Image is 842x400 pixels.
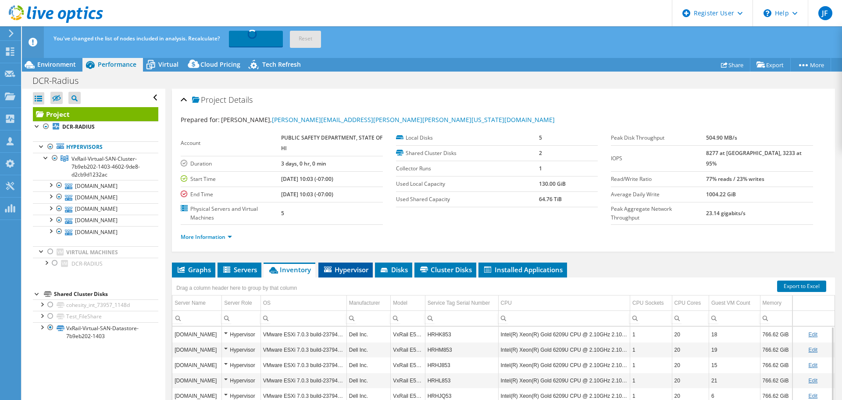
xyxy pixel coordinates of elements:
[818,6,832,20] span: JF
[539,149,542,157] b: 2
[425,342,498,357] td: Column Service Tag Serial Number, Value HRHM853
[200,60,240,68] span: Cloud Pricing
[33,311,158,322] a: Test_FileShare
[33,191,158,203] a: [DOMAIN_NAME]
[71,260,103,267] span: DCR-RADIUS
[224,345,258,355] div: Hypervisor
[630,342,672,357] td: Column CPU Sockets, Value 1
[33,215,158,226] a: [DOMAIN_NAME]
[158,60,178,68] span: Virtual
[706,191,736,198] b: 1004.22 GiB
[611,175,706,184] label: Read/Write Ratio
[228,94,253,105] span: Details
[222,310,260,326] td: Column Server Role, Filter cell
[172,310,222,326] td: Column Server Name, Filter cell
[539,165,542,172] b: 1
[672,310,709,326] td: Column CPU Cores, Filter cell
[709,357,760,373] td: Column Guest VM Count, Value 15
[419,265,472,274] span: Cluster Disks
[391,373,425,388] td: Column Model, Value VxRail E560F
[611,190,706,199] label: Average Daily Write
[33,258,158,269] a: DCR-RADIUS
[425,373,498,388] td: Column Service Tag Serial Number, Value HRHL853
[611,154,706,163] label: IOPS
[262,60,301,68] span: Tech Refresh
[425,310,498,326] td: Column Service Tag Serial Number, Filter cell
[630,373,672,388] td: Column CPU Sockets, Value 1
[33,121,158,133] a: DCR-RADIUS
[672,373,709,388] td: Column CPU Cores, Value 20
[62,123,95,130] b: DCR-RADIUS
[281,175,333,183] b: [DATE] 10:03 (-07:00)
[181,139,281,148] label: Account
[172,357,222,373] td: Column Server Name, Value psdesxi-04.psd.gov
[71,155,140,178] span: VxRail-Virtual-SAN-Cluster-7b9eb202-1403-4602-9de8-d2cb9d1232ac
[391,357,425,373] td: Column Model, Value VxRail E560F
[630,310,672,326] td: Column CPU Sockets, Filter cell
[760,342,792,357] td: Column Memory, Value 766.62 GiB
[808,393,817,399] a: Edit
[396,164,539,173] label: Collector Runs
[501,298,512,308] div: CPU
[808,378,817,384] a: Edit
[672,327,709,342] td: Column CPU Cores, Value 20
[222,342,260,357] td: Column Server Role, Value Hypervisor
[172,295,222,311] td: Server Name Column
[221,115,555,124] span: [PERSON_NAME],
[672,295,709,311] td: CPU Cores Column
[33,141,158,153] a: Hypervisors
[498,310,630,326] td: Column CPU, Filter cell
[760,327,792,342] td: Column Memory, Value 766.62 GiB
[260,342,346,357] td: Column OS, Value VMware ESXi 7.0.3 build-23794027
[346,310,391,326] td: Column Manufacturer, Filter cell
[396,133,539,142] label: Local Disks
[172,327,222,342] td: Column Server Name, Value psdesxi-03.psd.gov
[391,295,425,311] td: Model Column
[672,342,709,357] td: Column CPU Cores, Value 20
[29,76,92,86] h1: DCR-Radius
[706,134,737,141] b: 504.90 MB/s
[760,373,792,388] td: Column Memory, Value 766.62 GiB
[346,295,391,311] td: Manufacturer Column
[346,327,391,342] td: Column Manufacturer, Value Dell Inc.
[260,327,346,342] td: Column OS, Value VMware ESXi 7.0.3 build-23794027
[229,31,283,47] a: Recalculating...
[539,180,566,187] b: 130.00 GiB
[33,180,158,191] a: [DOMAIN_NAME]
[181,159,281,168] label: Duration
[346,357,391,373] td: Column Manufacturer, Value Dell Inc.
[611,133,706,142] label: Peak Disk Throughput
[181,175,281,184] label: Start Time
[498,342,630,357] td: Column CPU, Value Intel(R) Xeon(R) Gold 6209U CPU @ 2.10GHz 2.10 GHz
[498,327,630,342] td: Column CPU, Value Intel(R) Xeon(R) Gold 6209U CPU @ 2.10GHz 2.10 GHz
[33,203,158,215] a: [DOMAIN_NAME]
[709,295,760,311] td: Guest VM Count Column
[33,246,158,258] a: Virtual Machines
[224,360,258,371] div: Hypervisor
[483,265,563,274] span: Installed Applications
[268,265,311,274] span: Inventory
[425,327,498,342] td: Column Service Tag Serial Number, Value HRHK853
[391,310,425,326] td: Column Model, Filter cell
[760,310,792,326] td: Column Memory, Filter cell
[630,327,672,342] td: Column CPU Sockets, Value 1
[760,295,792,311] td: Memory Column
[428,298,490,308] div: Service Tag Serial Number
[260,373,346,388] td: Column OS, Value VMware ESXi 7.0.3 build-23794027
[323,265,368,274] span: Hypervisor
[709,342,760,357] td: Column Guest VM Count, Value 19
[790,58,831,72] a: More
[808,347,817,353] a: Edit
[222,373,260,388] td: Column Server Role, Value Hypervisor
[224,298,252,308] div: Server Role
[706,149,802,167] b: 8277 at [GEOGRAPHIC_DATA], 3233 at 95%
[281,160,326,167] b: 3 days, 0 hr, 0 min
[222,265,257,274] span: Servers
[192,96,226,105] span: Project
[181,190,281,199] label: End Time
[281,134,382,152] b: PUBLIC SAFETY DEPARTMENT, STATE OF HI
[172,342,222,357] td: Column Server Name, Value psdesxi-01.psd.gov
[396,195,539,204] label: Used Shared Capacity
[33,153,158,180] a: VxRail-Virtual-SAN-Cluster-7b9eb202-1403-4602-9de8-d2cb9d1232ac
[224,329,258,340] div: Hypervisor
